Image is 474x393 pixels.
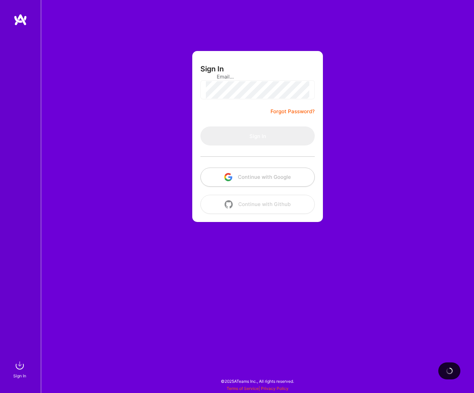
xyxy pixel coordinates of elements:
[224,173,232,181] img: icon
[13,359,27,372] img: sign in
[41,373,474,390] div: © 2025 ATeams Inc., All rights reserved.
[217,68,298,85] input: Email...
[200,195,315,214] button: Continue with Github
[227,386,259,391] a: Terms of Service
[225,200,233,208] img: icon
[446,368,453,374] img: loading
[271,107,315,116] a: Forgot Password?
[261,386,289,391] a: Privacy Policy
[227,386,289,391] span: |
[200,65,224,73] h3: Sign In
[14,359,27,379] a: sign inSign In
[13,372,26,379] div: Sign In
[200,126,315,146] button: Sign In
[14,14,27,26] img: logo
[200,168,315,187] button: Continue with Google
